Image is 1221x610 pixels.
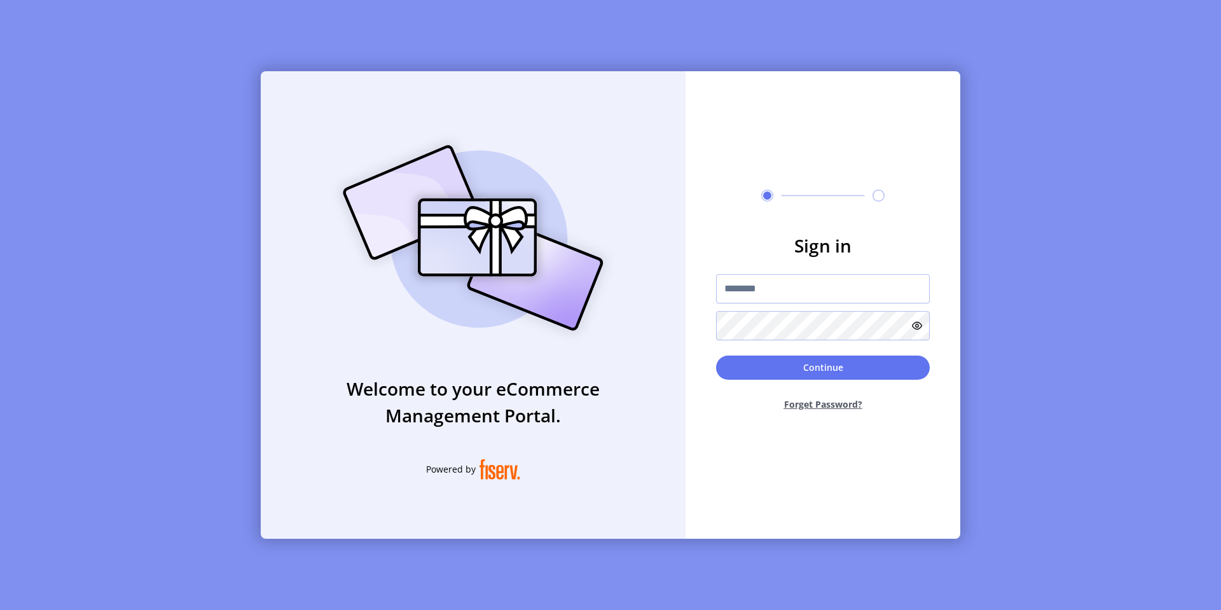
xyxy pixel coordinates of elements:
button: Continue [716,356,930,380]
h3: Welcome to your eCommerce Management Portal. [261,375,686,429]
h3: Sign in [716,232,930,259]
img: card_Illustration.svg [324,131,623,345]
span: Powered by [426,462,476,476]
button: Forget Password? [716,387,930,421]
